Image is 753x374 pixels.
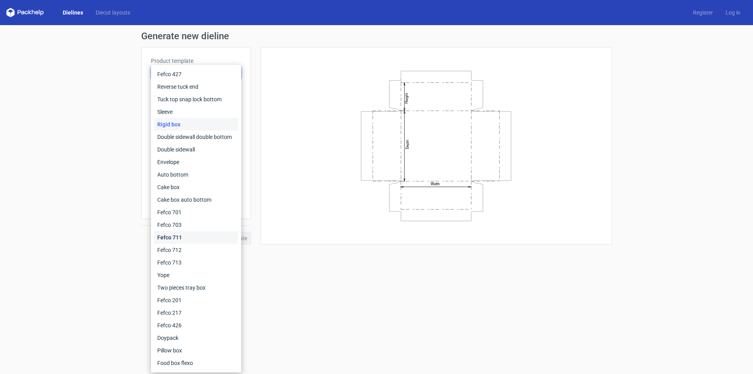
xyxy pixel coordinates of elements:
[687,9,719,16] a: Register
[154,131,238,143] div: Double sidewall double bottom
[154,269,238,281] div: Yope
[154,118,238,131] div: Rigid box
[154,306,238,319] div: Fefco 217
[154,319,238,332] div: Fefco 426
[154,168,238,181] div: Auto bottom
[154,357,238,369] div: Food box flexo
[719,9,747,16] a: Log in
[154,181,238,193] div: Cake box
[154,294,238,306] div: Fefco 201
[154,156,238,168] div: Envelope
[154,68,238,80] div: Fefco 427
[154,206,238,219] div: Fefco 701
[141,31,612,41] h1: Generate new dieline
[154,143,238,156] div: Double sidewall
[151,57,241,65] label: Product template
[431,182,440,186] text: Width
[154,344,238,357] div: Pillow box
[154,256,238,269] div: Fefco 713
[154,80,238,93] div: Reverse tuck end
[154,193,238,206] div: Cake box auto bottom
[405,139,409,149] text: Depth
[89,9,136,16] a: Diecut layouts
[154,244,238,256] div: Fefco 712
[404,93,409,103] text: Height
[154,219,238,231] div: Fefco 703
[154,93,238,106] div: Tuck top snap lock bottom
[154,106,238,118] div: Sleeve
[154,281,238,294] div: Two pieces tray box
[56,9,89,16] a: Dielines
[154,332,238,344] div: Doypack
[154,231,238,244] div: Fefco 711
